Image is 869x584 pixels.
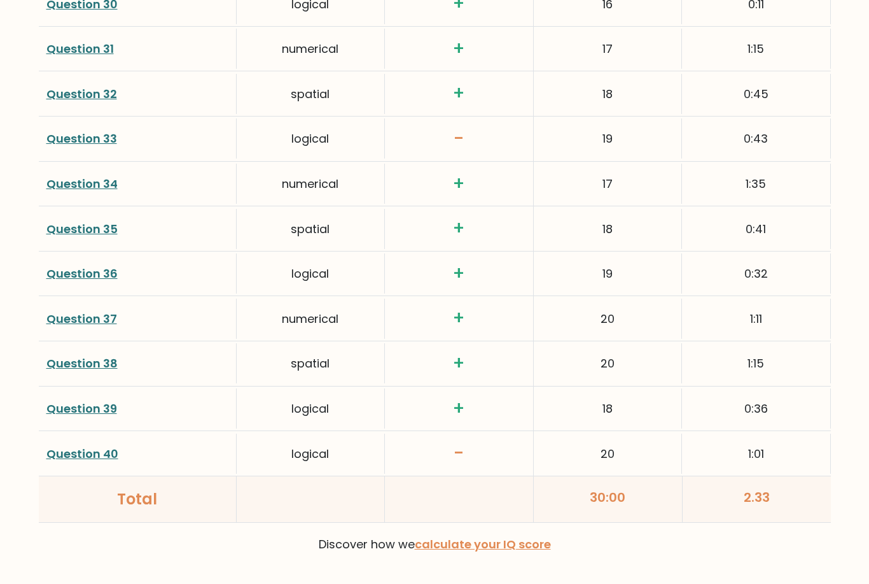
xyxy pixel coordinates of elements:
h3: + [393,174,525,196]
a: Question 39 [46,401,117,417]
div: 18 [534,210,682,250]
a: Question 33 [46,131,117,147]
h3: + [393,353,525,375]
div: logical [237,254,385,294]
h3: + [393,308,525,330]
a: Question 35 [46,222,118,238]
h3: + [393,218,525,240]
div: 17 [534,29,682,69]
div: numerical [237,29,385,69]
div: spatial [237,75,385,115]
p: Discover how we [46,534,823,557]
a: Question 31 [46,41,114,57]
div: logical [237,434,385,474]
div: numerical [237,299,385,339]
div: 2.33 [683,477,831,523]
div: logical [237,119,385,159]
a: Question 37 [46,311,117,327]
div: Total [46,488,228,511]
div: 18 [534,389,682,429]
div: 19 [534,254,682,294]
div: 19 [534,119,682,159]
a: Question 32 [46,87,117,103]
a: Question 36 [46,266,118,282]
div: 1:15 [682,29,830,69]
h3: - [393,443,525,465]
div: 0:41 [682,210,830,250]
div: logical [237,389,385,429]
h3: + [393,39,525,61]
div: spatial [237,344,385,384]
div: numerical [237,164,385,204]
div: 18 [534,75,682,115]
div: 1:01 [682,434,830,474]
div: 20 [534,344,682,384]
div: 1:35 [682,164,830,204]
div: 20 [534,299,682,339]
div: 0:43 [682,119,830,159]
div: 1:11 [682,299,830,339]
a: Question 40 [46,446,118,462]
h3: - [393,129,525,150]
div: 17 [534,164,682,204]
a: Question 34 [46,176,118,192]
div: spatial [237,210,385,250]
a: Question 38 [46,356,118,372]
div: 0:45 [682,75,830,115]
h3: + [393,83,525,105]
div: 1:15 [682,344,830,384]
h3: + [393,264,525,285]
div: 0:36 [682,389,830,429]
div: 30:00 [534,477,683,523]
div: 0:32 [682,254,830,294]
div: 20 [534,434,682,474]
a: calculate your IQ score [415,537,551,553]
h3: + [393,399,525,420]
